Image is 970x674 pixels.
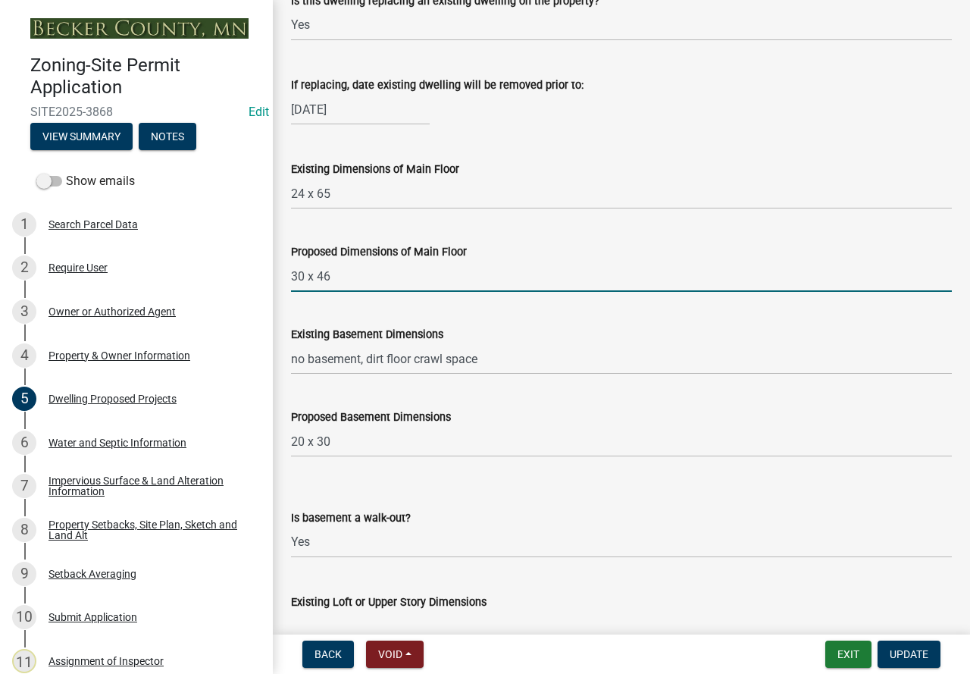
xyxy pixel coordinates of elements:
[12,212,36,237] div: 1
[249,105,269,119] wm-modal-confirm: Edit Application Number
[12,605,36,629] div: 10
[12,255,36,280] div: 2
[366,641,424,668] button: Void
[378,648,402,660] span: Void
[291,94,430,125] input: mm/dd/yyyy
[12,518,36,542] div: 8
[30,105,242,119] span: SITE2025-3868
[36,172,135,190] label: Show emails
[139,131,196,143] wm-modal-confirm: Notes
[48,350,190,361] div: Property & Owner Information
[139,123,196,150] button: Notes
[48,262,108,273] div: Require User
[302,641,354,668] button: Back
[12,343,36,368] div: 4
[291,597,487,608] label: Existing Loft or Upper Story Dimensions
[12,474,36,498] div: 7
[48,569,136,579] div: Setback Averaging
[12,649,36,673] div: 11
[30,123,133,150] button: View Summary
[890,648,928,660] span: Update
[48,393,177,404] div: Dwelling Proposed Projects
[291,247,467,258] label: Proposed Dimensions of Main Floor
[48,519,249,541] div: Property Setbacks, Site Plan, Sketch and Land Alt
[291,80,584,91] label: If replacing, date existing dwelling will be removed prior to:
[12,299,36,324] div: 3
[249,105,269,119] a: Edit
[291,330,443,340] label: Existing Basement Dimensions
[314,648,342,660] span: Back
[12,431,36,455] div: 6
[12,562,36,586] div: 9
[48,437,186,448] div: Water and Septic Information
[30,131,133,143] wm-modal-confirm: Summary
[48,475,249,497] div: Impervious Surface & Land Alteration Information
[48,219,138,230] div: Search Parcel Data
[48,656,164,666] div: Assignment of Inspector
[48,306,176,317] div: Owner or Authorized Agent
[30,55,261,99] h4: Zoning-Site Permit Application
[878,641,940,668] button: Update
[48,612,137,622] div: Submit Application
[30,18,249,39] img: Becker County, Minnesota
[291,165,459,175] label: Existing Dimensions of Main Floor
[291,513,411,524] label: Is basement a walk-out?
[291,412,451,423] label: Proposed Basement Dimensions
[825,641,871,668] button: Exit
[12,387,36,411] div: 5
